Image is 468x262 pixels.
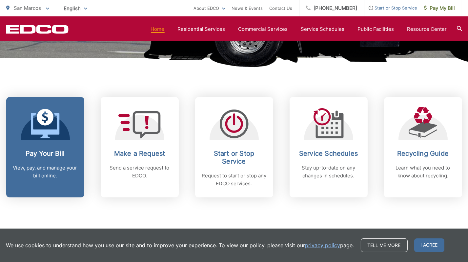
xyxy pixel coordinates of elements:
p: We use cookies to understand how you use our site and to improve your experience. To view our pol... [6,241,354,249]
a: Commercial Services [238,25,288,33]
a: Residential Services [178,25,225,33]
p: Stay up-to-date on any changes in schedules. [296,164,361,180]
a: Service Schedules [301,25,345,33]
span: Pay My Bill [424,4,455,12]
p: View, pay, and manage your bill online. [13,164,78,180]
a: Resource Center [407,25,447,33]
a: Contact Us [270,4,293,12]
h2: Make a Request [107,150,172,157]
span: I agree [414,238,444,252]
a: privacy policy [305,241,340,249]
h2: Service Schedules [296,150,361,157]
a: Service Schedules Stay up-to-date on any changes in schedules. [290,97,368,197]
p: Send a service request to EDCO. [107,164,172,180]
p: Learn what you need to know about recycling. [391,164,456,180]
a: News & Events [232,4,263,12]
h2: Start or Stop Service [202,150,267,165]
span: San Marcos [14,5,41,11]
a: Public Facilities [358,25,394,33]
span: English [59,3,92,14]
a: Tell me more [361,238,408,252]
h2: Pay Your Bill [13,150,78,157]
a: Recycling Guide Learn what you need to know about recycling. [384,97,462,197]
h2: Recycling Guide [391,150,456,157]
a: Make a Request Send a service request to EDCO. [101,97,179,197]
a: About EDCO [194,4,225,12]
a: Home [151,25,165,33]
p: Request to start or stop any EDCO services. [202,172,267,188]
a: EDCD logo. Return to the homepage. [6,25,69,34]
a: Pay Your Bill View, pay, and manage your bill online. [6,97,84,197]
